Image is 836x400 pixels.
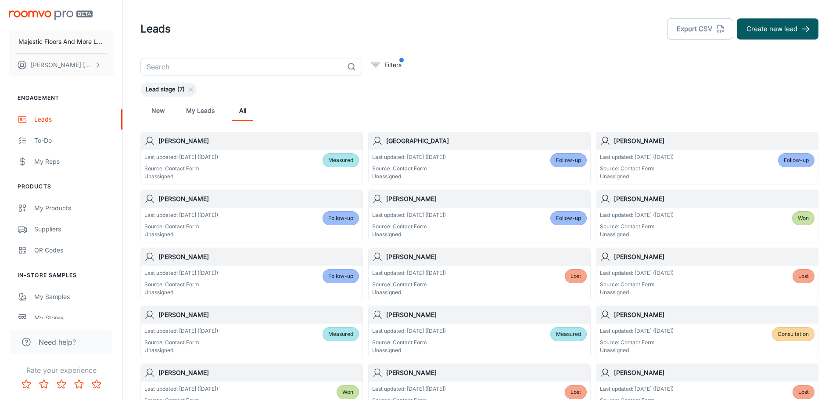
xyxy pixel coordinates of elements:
span: Follow-up [328,272,353,280]
button: Rate 4 star [70,375,88,393]
div: Suppliers [34,224,114,234]
a: [PERSON_NAME]Last updated: [DATE] ([DATE])Source: Contact FormUnassignedFollow-up [140,248,363,300]
p: Source: Contact Form [372,223,446,231]
span: Follow-up [556,214,581,222]
p: Unassigned [372,231,446,238]
button: filter [369,58,404,72]
p: Last updated: [DATE] ([DATE]) [144,327,218,335]
button: Majestic Floors And More LLC [9,30,114,53]
a: [PERSON_NAME]Last updated: [DATE] ([DATE])Source: Contact FormUnassignedFollow-up [368,190,591,242]
h6: [PERSON_NAME] [614,136,814,146]
h6: [PERSON_NAME] [158,368,359,378]
button: Rate 2 star [35,375,53,393]
button: Rate 5 star [88,375,105,393]
p: Last updated: [DATE] ([DATE]) [372,153,446,161]
p: Source: Contact Form [144,223,218,231]
h1: Leads [140,21,171,37]
p: Last updated: [DATE] ([DATE]) [144,385,218,393]
h6: [PERSON_NAME] [158,136,359,146]
p: Source: Contact Form [600,339,674,346]
p: Rate your experience [7,365,115,375]
p: Filters [384,60,402,70]
p: Last updated: [DATE] ([DATE]) [144,269,218,277]
div: QR Codes [34,245,114,255]
a: [PERSON_NAME]Last updated: [DATE] ([DATE])Source: Contact FormUnassignedWon [596,190,818,242]
a: [PERSON_NAME]Last updated: [DATE] ([DATE])Source: Contact FormUnassignedConsultation [596,306,818,358]
input: Search [140,58,344,76]
p: Unassigned [600,231,674,238]
span: Lost [798,272,809,280]
p: Source: Contact Form [600,223,674,231]
span: Lost [570,388,581,396]
p: Last updated: [DATE] ([DATE]) [372,385,446,393]
span: Follow-up [784,156,809,164]
span: Won [798,214,809,222]
p: Unassigned [144,173,218,180]
h6: [PERSON_NAME] [158,252,359,262]
div: My Products [34,203,114,213]
img: Roomvo PRO Beta [9,11,93,20]
button: Create new lead [737,18,818,40]
p: Last updated: [DATE] ([DATE]) [600,211,674,219]
p: Last updated: [DATE] ([DATE]) [600,385,674,393]
span: Measured [328,330,353,338]
span: Lost [570,272,581,280]
span: Need help? [39,337,76,347]
p: Unassigned [372,288,446,296]
a: [PERSON_NAME]Last updated: [DATE] ([DATE])Source: Contact FormUnassignedFollow-up [140,190,363,242]
h6: [PERSON_NAME] [614,368,814,378]
p: Unassigned [144,288,218,296]
h6: [PERSON_NAME] [386,368,587,378]
h6: [PERSON_NAME] [386,194,587,204]
h6: [PERSON_NAME] [158,194,359,204]
p: Unassigned [144,231,218,238]
p: Source: Contact Form [600,165,674,173]
p: Last updated: [DATE] ([DATE]) [600,153,674,161]
button: Rate 3 star [53,375,70,393]
div: To-do [34,136,114,145]
h6: [PERSON_NAME] [614,252,814,262]
a: My Leads [186,100,215,121]
h6: [PERSON_NAME] [386,310,587,320]
h6: [GEOGRAPHIC_DATA] [386,136,587,146]
h6: [PERSON_NAME] [614,310,814,320]
p: Last updated: [DATE] ([DATE]) [372,327,446,335]
h6: [PERSON_NAME] [614,194,814,204]
span: Follow-up [328,214,353,222]
a: New [147,100,169,121]
p: Source: Contact Form [372,281,446,288]
p: Source: Contact Form [600,281,674,288]
button: Export CSV [667,18,733,40]
button: [PERSON_NAME] [PERSON_NAME] [9,54,114,76]
span: Follow-up [556,156,581,164]
p: Unassigned [600,288,674,296]
a: [PERSON_NAME]Last updated: [DATE] ([DATE])Source: Contact FormUnassignedMeasured [140,306,363,358]
div: My Reps [34,157,114,166]
a: [PERSON_NAME]Last updated: [DATE] ([DATE])Source: Contact FormUnassignedMeasured [368,306,591,358]
p: Last updated: [DATE] ([DATE]) [600,327,674,335]
span: Measured [556,330,581,338]
p: Last updated: [DATE] ([DATE]) [144,153,218,161]
a: [GEOGRAPHIC_DATA]Last updated: [DATE] ([DATE])Source: Contact FormUnassignedFollow-up [368,132,591,184]
a: [PERSON_NAME]Last updated: [DATE] ([DATE])Source: Contact FormUnassignedMeasured [140,132,363,184]
p: Unassigned [600,173,674,180]
p: Source: Contact Form [144,281,218,288]
p: Unassigned [600,346,674,354]
p: Majestic Floors And More LLC [18,37,104,47]
p: Unassigned [372,346,446,354]
span: Lost [798,388,809,396]
a: [PERSON_NAME]Last updated: [DATE] ([DATE])Source: Contact FormUnassignedLost [368,248,591,300]
a: All [232,100,253,121]
span: Lead stage (7) [140,85,190,94]
p: Last updated: [DATE] ([DATE]) [144,211,218,219]
div: Leads [34,115,114,124]
div: My Stores [34,313,114,323]
p: [PERSON_NAME] [PERSON_NAME] [31,60,93,70]
a: [PERSON_NAME]Last updated: [DATE] ([DATE])Source: Contact FormUnassignedLost [596,248,818,300]
p: Last updated: [DATE] ([DATE]) [600,269,674,277]
p: Source: Contact Form [144,339,218,346]
span: Measured [328,156,353,164]
p: Last updated: [DATE] ([DATE]) [372,211,446,219]
p: Unassigned [372,173,446,180]
span: Won [342,388,353,396]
